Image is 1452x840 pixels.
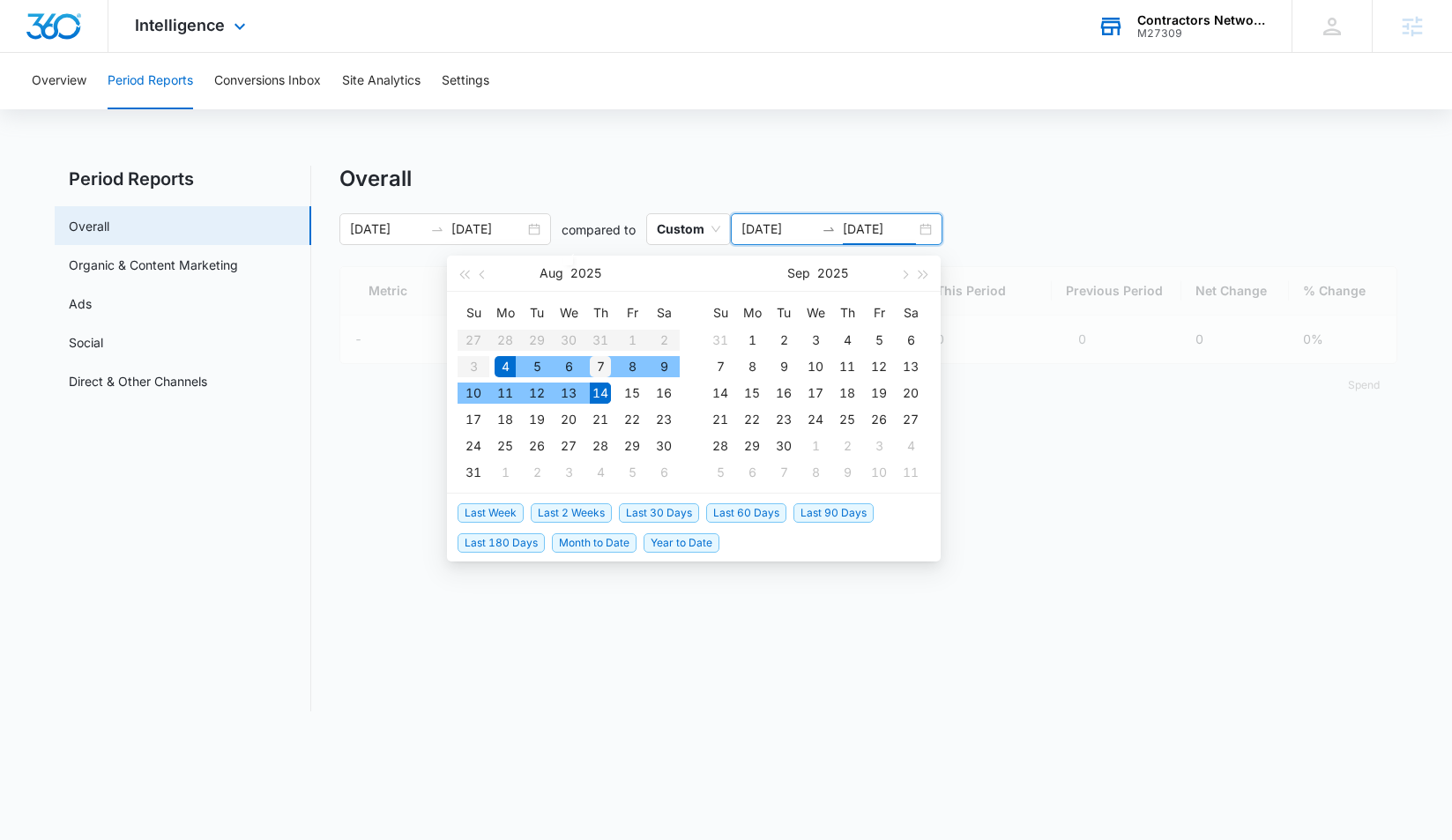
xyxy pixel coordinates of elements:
div: 19 [868,383,890,404]
td: 2025-09-26 [863,406,895,433]
span: Last 60 Days [706,503,786,523]
div: 18 [495,409,516,430]
th: Fr [616,299,648,327]
button: Aug [540,256,563,291]
span: Intelligence [135,16,225,34]
p: Custom [657,221,704,236]
div: 5 [526,356,547,377]
div: 7 [590,356,611,377]
td: 2025-09-30 [768,433,800,459]
td: 2025-09-11 [831,353,863,380]
a: Overall [69,217,109,235]
div: 22 [622,409,643,430]
button: Settings [442,53,489,109]
td: 2025-09-04 [831,327,863,353]
div: 14 [590,383,611,404]
div: 1 [741,330,763,351]
div: 5 [710,462,731,483]
td: 2025-08-24 [458,433,489,459]
div: 18 [837,383,858,404]
div: 27 [900,409,921,430]
td: 2025-09-08 [736,353,768,380]
div: 12 [868,356,890,377]
td: 2025-10-06 [736,459,768,486]
div: 4 [495,356,516,377]
td: 2025-09-27 [895,406,927,433]
button: 2025 [817,256,848,291]
td: 2025-09-29 [736,433,768,459]
td: 2025-08-11 [489,380,521,406]
td: 2025-10-07 [768,459,800,486]
td: 2025-09-10 [800,353,831,380]
div: 30 [653,435,674,457]
div: 17 [805,383,826,404]
td: 2025-08-04 [489,353,521,380]
td: 2025-08-25 [489,433,521,459]
button: Conversions Inbox [214,53,321,109]
div: 22 [741,409,763,430]
div: 16 [773,383,794,404]
td: 2025-09-01 [489,459,521,486]
th: Sa [895,299,927,327]
td: 2025-09-21 [704,406,736,433]
div: 20 [558,409,579,430]
div: 8 [622,356,643,377]
td: 2025-08-27 [553,433,585,459]
td: 2025-10-05 [704,459,736,486]
div: 23 [653,409,674,430]
td: 2025-09-07 [704,353,736,380]
div: 25 [495,435,516,457]
td: 2025-09-25 [831,406,863,433]
input: End date [843,219,916,239]
div: account name [1137,13,1266,27]
span: Last Week [458,503,524,523]
td: 2025-10-04 [895,433,927,459]
div: 9 [773,356,794,377]
td: 2025-09-03 [553,459,585,486]
div: 4 [900,435,921,457]
div: 19 [526,409,547,430]
td: 2025-09-22 [736,406,768,433]
td: 2025-08-16 [648,380,680,406]
span: to [822,222,836,236]
div: 12 [526,383,547,404]
a: Ads [69,294,92,313]
td: 2025-09-09 [768,353,800,380]
button: Overview [32,53,86,109]
td: 2025-08-06 [553,353,585,380]
td: 2025-09-14 [704,380,736,406]
td: 2025-09-04 [585,459,616,486]
input: End date [451,219,525,239]
button: Sep [787,256,810,291]
td: 2025-09-05 [616,459,648,486]
div: 2 [526,462,547,483]
div: 15 [622,383,643,404]
div: 3 [868,435,890,457]
td: 2025-08-30 [648,433,680,459]
th: Mo [489,299,521,327]
h2: Period Reports [55,166,311,192]
div: 4 [590,462,611,483]
div: 10 [463,383,484,404]
div: 27 [558,435,579,457]
td: 2025-08-13 [553,380,585,406]
button: Site Analytics [342,53,421,109]
td: 2025-09-05 [863,327,895,353]
a: Direct & Other Channels [69,372,207,390]
span: Last 180 Days [458,533,545,553]
td: 2025-09-13 [895,353,927,380]
div: 9 [653,356,674,377]
div: 8 [741,356,763,377]
span: Last 90 Days [793,503,874,523]
input: Start date [741,219,815,239]
div: 13 [900,356,921,377]
div: 11 [837,356,858,377]
th: We [553,299,585,327]
div: 8 [805,462,826,483]
h1: Overall [339,166,412,192]
div: 2 [773,330,794,351]
div: 31 [710,330,731,351]
td: 2025-09-03 [800,327,831,353]
div: 21 [590,409,611,430]
div: 29 [741,435,763,457]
